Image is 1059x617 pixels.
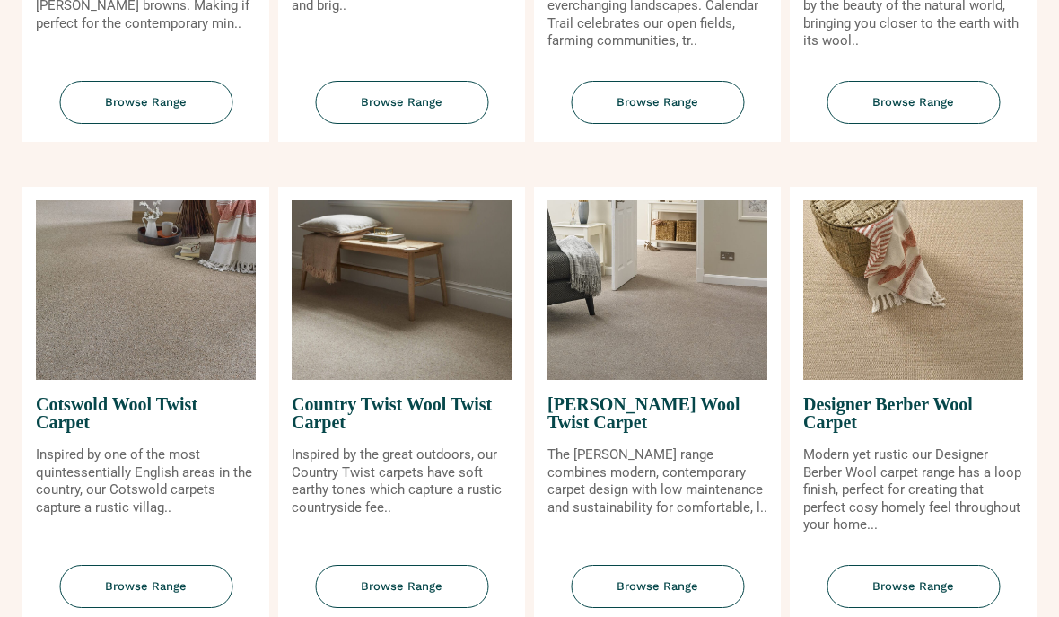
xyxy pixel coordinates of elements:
a: Browse Range [278,81,525,143]
a: Browse Range [22,81,269,143]
img: Country Twist Wool Twist Carpet [292,200,512,380]
img: Craven Wool Twist Carpet [547,200,767,380]
span: Cotswold Wool Twist Carpet [36,380,256,446]
img: Designer Berber Wool Carpet [803,200,1023,380]
p: Inspired by one of the most quintessentially English areas in the country, our Cotswold carpets c... [36,446,256,516]
span: [PERSON_NAME] Wool Twist Carpet [547,380,767,446]
span: Browse Range [59,81,232,125]
img: Cotswold Wool Twist Carpet [36,200,256,380]
p: Modern yet rustic our Designer Berber Wool carpet range has a loop finish, perfect for creating t... [803,446,1023,534]
span: Designer Berber Wool Carpet [803,380,1023,446]
p: The [PERSON_NAME] range combines modern, contemporary carpet design with low maintenance and sust... [547,446,767,516]
span: Country Twist Wool Twist Carpet [292,380,512,446]
span: Browse Range [571,81,744,125]
span: Browse Range [827,565,1000,609]
span: Browse Range [59,565,232,609]
a: Browse Range [534,81,781,143]
span: Browse Range [571,565,744,609]
a: Browse Range [790,81,1037,143]
span: Browse Range [315,81,488,125]
span: Browse Range [315,565,488,609]
p: Inspired by the great outdoors, our Country Twist carpets have soft earthy tones which capture a ... [292,446,512,516]
span: Browse Range [827,81,1000,125]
